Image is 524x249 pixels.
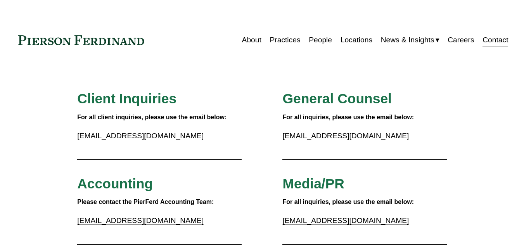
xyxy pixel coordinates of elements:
a: Locations [341,33,372,47]
a: [EMAIL_ADDRESS][DOMAIN_NAME] [282,216,409,225]
a: folder dropdown [381,33,439,47]
span: General Counsel [282,91,392,106]
strong: For all inquiries, please use the email below: [282,199,414,205]
a: [EMAIL_ADDRESS][DOMAIN_NAME] [77,132,204,140]
a: People [309,33,332,47]
a: Careers [448,33,474,47]
strong: For all client inquiries, please use the email below: [77,114,227,120]
span: News & Insights [381,33,434,47]
span: Accounting [77,176,153,192]
a: Contact [482,33,508,47]
span: Media/PR [282,176,344,192]
a: About [242,33,261,47]
a: [EMAIL_ADDRESS][DOMAIN_NAME] [282,132,409,140]
span: Client Inquiries [77,91,176,106]
a: [EMAIL_ADDRESS][DOMAIN_NAME] [77,216,204,225]
strong: Please contact the PierFerd Accounting Team: [77,199,214,205]
a: Practices [270,33,300,47]
strong: For all inquiries, please use the email below: [282,114,414,120]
